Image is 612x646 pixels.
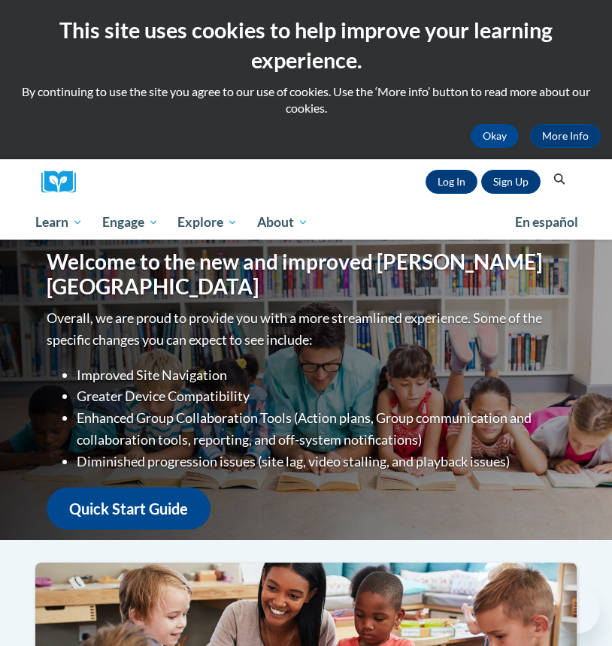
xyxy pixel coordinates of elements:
span: Learn [35,213,83,231]
a: Engage [92,205,168,240]
a: More Info [530,124,601,148]
a: Log In [426,170,477,194]
a: Explore [168,205,247,240]
button: Okay [471,124,519,148]
h1: Welcome to the new and improved [PERSON_NAME][GEOGRAPHIC_DATA] [47,249,565,300]
li: Improved Site Navigation [77,364,565,386]
p: By continuing to use the site you agree to our use of cookies. Use the ‘More info’ button to read... [11,83,601,116]
a: Learn [26,205,92,240]
li: Diminished progression issues (site lag, video stalling, and playback issues) [77,451,565,472]
span: About [257,213,308,231]
button: Search [548,171,571,189]
a: Quick Start Guide [47,488,211,530]
li: Enhanced Group Collaboration Tools (Action plans, Group communication and collaboration tools, re... [77,407,565,451]
a: En español [505,207,588,238]
div: Main menu [24,205,588,240]
li: Greater Device Compatibility [77,385,565,407]
iframe: Button to launch messaging window [552,586,600,634]
a: Register [481,170,541,194]
span: En español [515,214,578,230]
span: Engage [102,213,159,231]
span: Explore [177,213,238,231]
img: Logo brand [41,171,86,194]
a: About [247,205,318,240]
p: Overall, we are proud to provide you with a more streamlined experience. Some of the specific cha... [47,307,565,351]
a: Cox Campus [41,171,86,194]
h2: This site uses cookies to help improve your learning experience. [11,15,601,76]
